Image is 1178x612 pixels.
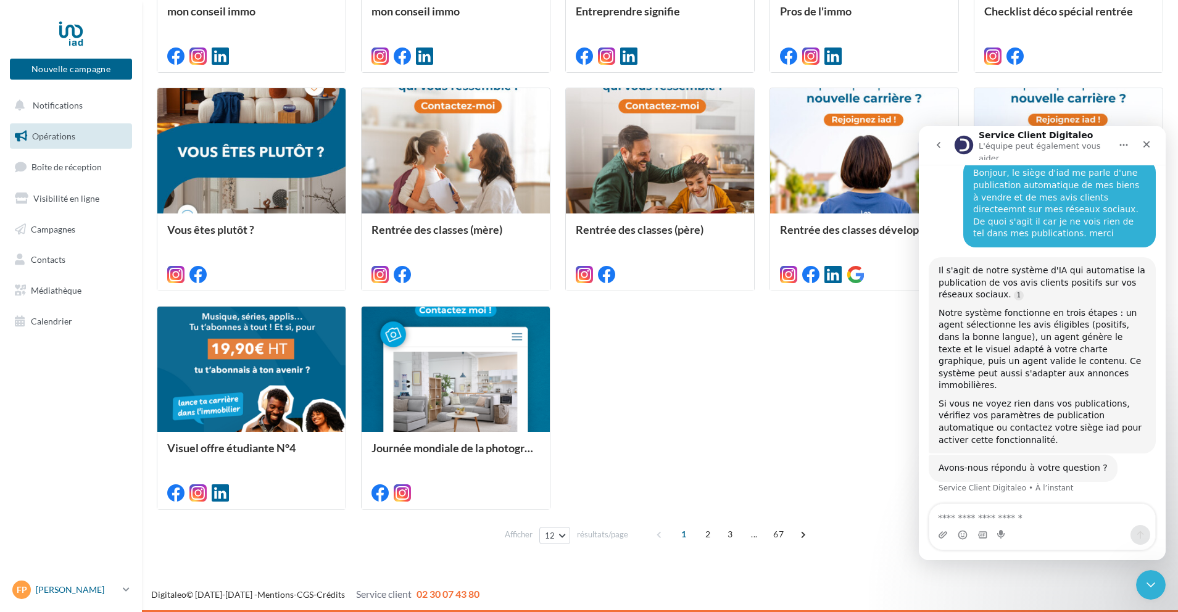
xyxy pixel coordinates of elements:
[720,524,740,544] span: 3
[7,308,135,334] a: Calendrier
[31,162,102,172] span: Boîte de réception
[257,589,294,600] a: Mentions
[31,285,81,296] span: Médiathèque
[7,154,135,180] a: Boîte de réception
[32,131,75,141] span: Opérations
[371,223,540,248] div: Rentrée des classes (mère)
[167,442,336,466] div: Visuel offre étudiante N°4
[7,217,135,242] a: Campagnes
[1136,570,1166,600] iframe: Intercom live chat
[698,524,718,544] span: 2
[7,93,130,118] button: Notifications
[780,223,948,248] div: Rentrée des classes développement (conseillère)
[417,588,479,600] span: 02 30 07 43 80
[317,589,345,600] a: Crédits
[31,223,75,234] span: Campagnes
[33,100,83,110] span: Notifications
[10,59,132,80] button: Nouvelle campagne
[371,442,540,466] div: Journée mondiale de la photographie
[36,584,118,596] p: [PERSON_NAME]
[744,524,764,544] span: ...
[167,223,336,248] div: Vous êtes plutôt ?
[505,529,533,540] span: Afficher
[576,5,744,30] div: Entreprendre signifie
[768,524,789,544] span: 67
[33,193,99,204] span: Visibilité en ligne
[151,589,479,600] span: © [DATE]-[DATE] - - -
[297,589,313,600] a: CGS
[167,5,336,30] div: mon conseil immo
[17,584,27,596] span: FP
[539,527,571,544] button: 12
[7,247,135,273] a: Contacts
[577,529,628,540] span: résultats/page
[7,278,135,304] a: Médiathèque
[674,524,694,544] span: 1
[919,126,1166,560] iframe: Intercom live chat
[7,123,135,149] a: Opérations
[31,254,65,265] span: Contacts
[545,531,555,540] span: 12
[576,223,744,248] div: Rentrée des classes (père)
[780,5,948,30] div: Pros de l'immo
[984,5,1153,30] div: Checklist déco spécial rentrée
[7,186,135,212] a: Visibilité en ligne
[371,5,540,30] div: mon conseil immo
[31,316,72,326] span: Calendrier
[356,588,412,600] span: Service client
[151,589,186,600] a: Digitaleo
[10,578,132,602] a: FP [PERSON_NAME]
